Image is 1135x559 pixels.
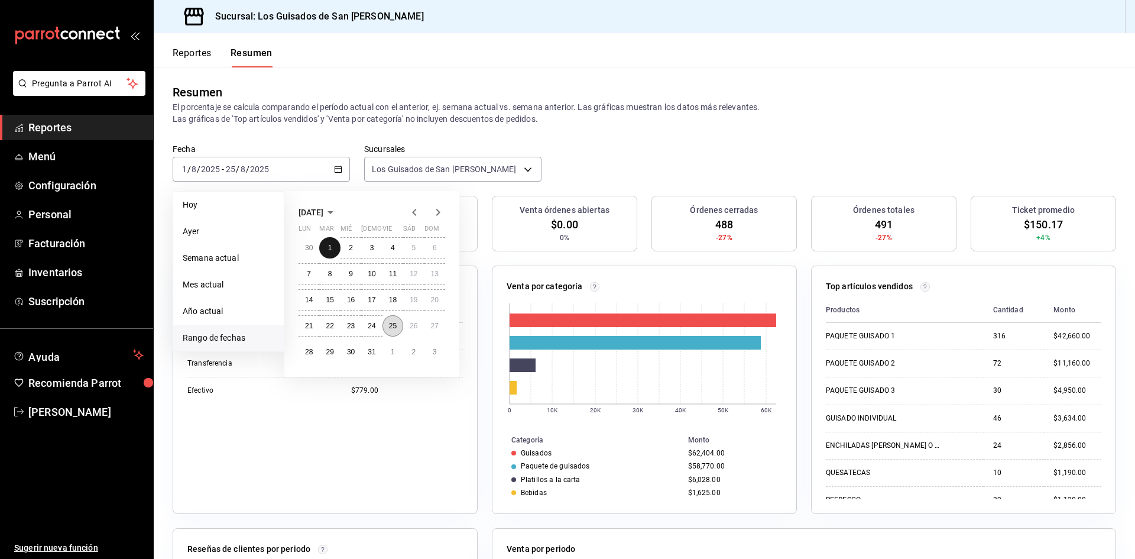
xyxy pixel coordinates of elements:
[410,270,417,278] abbr: 12 de julio de 2025
[547,407,558,413] text: 10K
[206,9,424,24] h3: Sucursal: Los Guisados de San [PERSON_NAME]
[389,270,397,278] abbr: 11 de julio de 2025
[299,208,323,217] span: [DATE]
[411,348,416,356] abbr: 2 de agosto de 2025
[688,476,777,484] div: $6,028.00
[319,237,340,259] button: 1 de julio de 2025
[246,164,249,174] span: /
[349,270,353,278] abbr: 9 de julio de 2025
[187,543,310,555] p: Reseñas de clientes por periodo
[826,386,944,396] div: PAQUETE GUISADO 3
[507,280,583,293] p: Venta por categoría
[424,225,439,237] abbr: domingo
[826,441,944,451] div: ENCHILADAS [PERSON_NAME] O VERDES CON POLLO
[305,244,313,252] abbr: 30 de junio de 2025
[410,296,417,304] abbr: 19 de julio de 2025
[984,298,1045,323] th: Cantidad
[590,407,601,413] text: 20K
[28,404,144,420] span: [PERSON_NAME]
[1053,358,1101,369] div: $11,160.00
[993,358,1035,369] div: 72
[8,86,145,98] a: Pregunta a Parrot AI
[403,263,424,285] button: 12 de julio de 2025
[28,119,144,135] span: Reportes
[347,322,355,330] abbr: 23 de julio de 2025
[340,289,361,311] button: 16 de julio de 2025
[521,462,589,470] div: Paquete de guisados
[382,237,403,259] button: 4 de julio de 2025
[1053,441,1101,451] div: $2,856.00
[403,315,424,337] button: 26 de julio de 2025
[520,204,609,217] h3: Venta órdenes abiertas
[173,47,212,67] button: Reportes
[826,298,984,323] th: Productos
[382,289,403,311] button: 18 de julio de 2025
[683,434,796,447] th: Monto
[389,296,397,304] abbr: 18 de julio de 2025
[307,270,311,278] abbr: 7 de julio de 2025
[716,232,732,243] span: -27%
[28,177,144,193] span: Configuración
[197,164,200,174] span: /
[328,244,332,252] abbr: 1 de julio de 2025
[236,164,239,174] span: /
[347,296,355,304] abbr: 16 de julio de 2025
[433,244,437,252] abbr: 6 de julio de 2025
[424,341,445,363] button: 3 de agosto de 2025
[826,495,944,505] div: REFRESCO
[28,348,128,362] span: Ayuda
[993,413,1035,424] div: 46
[181,164,187,174] input: --
[368,270,375,278] abbr: 10 de julio de 2025
[675,407,686,413] text: 40K
[993,386,1035,396] div: 30
[551,217,578,232] span: $0.00
[183,225,274,238] span: Ayer
[368,296,375,304] abbr: 17 de julio de 2025
[340,237,361,259] button: 2 de julio de 2025
[231,47,273,67] button: Resumen
[521,449,552,457] div: Guisados
[361,341,382,363] button: 31 de julio de 2025
[368,322,375,330] abbr: 24 de julio de 2025
[492,434,683,447] th: Categoría
[319,289,340,311] button: 15 de julio de 2025
[299,289,319,311] button: 14 de julio de 2025
[326,348,333,356] abbr: 29 de julio de 2025
[173,145,350,153] label: Fecha
[372,163,516,175] span: Los Guisados de San [PERSON_NAME]
[382,225,392,237] abbr: viernes
[173,47,273,67] div: navigation tabs
[993,468,1035,478] div: 10
[761,407,772,413] text: 60K
[13,71,145,96] button: Pregunta a Parrot AI
[361,315,382,337] button: 24 de julio de 2025
[560,232,569,243] span: 0%
[382,315,403,337] button: 25 de julio de 2025
[191,164,197,174] input: --
[183,252,274,264] span: Semana actual
[424,237,445,259] button: 6 de julio de 2025
[1012,204,1075,217] h3: Ticket promedio
[826,331,944,341] div: PAQUETE GUISADO 1
[328,270,332,278] abbr: 8 de julio de 2025
[403,237,424,259] button: 5 de julio de 2025
[326,296,333,304] abbr: 15 de julio de 2025
[424,289,445,311] button: 20 de julio de 2025
[718,407,729,413] text: 50K
[351,386,463,396] div: $779.00
[361,289,382,311] button: 17 de julio de 2025
[391,244,395,252] abbr: 4 de julio de 2025
[993,331,1035,341] div: 316
[28,235,144,251] span: Facturación
[370,244,374,252] abbr: 3 de julio de 2025
[361,225,431,237] abbr: jueves
[364,145,541,153] label: Sucursales
[424,263,445,285] button: 13 de julio de 2025
[299,237,319,259] button: 30 de junio de 2025
[715,217,733,232] span: 488
[521,489,547,497] div: Bebidas
[319,263,340,285] button: 8 de julio de 2025
[173,101,1116,125] p: El porcentaje se calcula comparando el período actual con el anterior, ej. semana actual vs. sema...
[688,449,777,457] div: $62,404.00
